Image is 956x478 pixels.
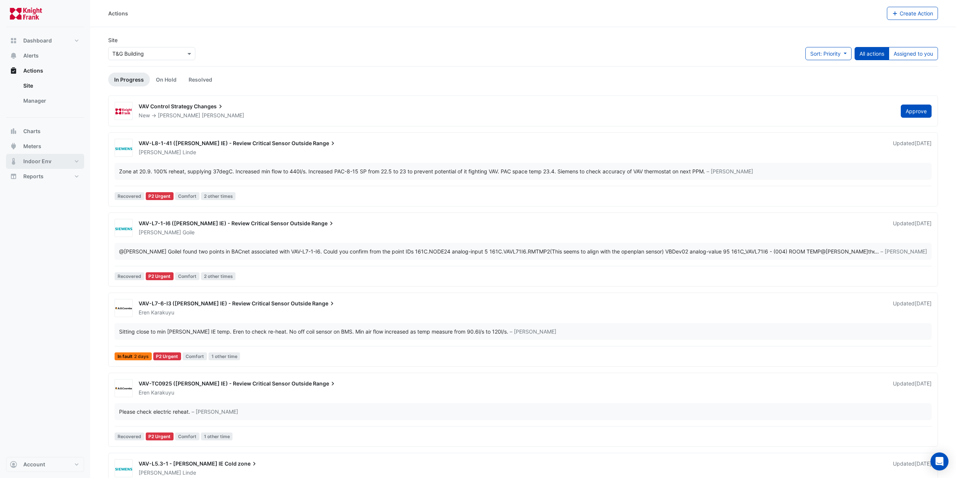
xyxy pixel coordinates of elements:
[810,50,841,57] span: Sort: Priority
[192,408,238,416] span: – [PERSON_NAME]
[901,105,932,118] button: Approve
[821,248,868,255] span: dominic.hendry@161collins.com.au [Knight Frank]
[707,167,753,175] span: – [PERSON_NAME]
[6,63,84,78] button: Actions
[153,352,181,360] div: P2 Urgent
[139,112,150,118] span: New
[108,9,128,17] div: Actions
[108,73,150,86] a: In Progress
[202,112,244,119] span: [PERSON_NAME]
[6,78,84,111] div: Actions
[6,33,84,48] button: Dashboard
[119,248,180,255] span: jarrod.goile@siemens.com [Siemens]
[183,149,196,156] span: Linde
[201,192,236,200] span: 2 other times
[115,272,144,280] span: Recovered
[115,108,132,115] img: Knight Frank
[139,220,310,226] span: VAV-L7-1-I6 ([PERSON_NAME] IE) - Review Critical Sensor Outside
[183,229,195,236] span: Goile
[887,7,938,20] button: Create Action
[175,192,199,200] span: Comfort
[312,300,336,307] span: Range
[893,220,932,236] div: Updated
[115,192,144,200] span: Recovered
[10,37,17,44] app-icon: Dashboard
[146,192,174,200] div: P2 Urgent
[23,127,41,135] span: Charts
[23,173,44,180] span: Reports
[17,78,84,93] a: Site
[6,139,84,154] button: Meters
[201,432,233,440] span: 1 other time
[139,460,237,467] span: VAV-L5.3-1 - [PERSON_NAME] IE Cold
[10,173,17,180] app-icon: Reports
[108,36,118,44] label: Site
[900,10,933,17] span: Create Action
[139,149,181,155] span: [PERSON_NAME]
[915,300,932,307] span: Tue 01-Jul-2025 13:52 AEST
[880,247,927,255] span: – [PERSON_NAME]
[915,380,932,387] span: Thu 12-Jun-2025 10:55 AEST
[23,461,45,468] span: Account
[151,112,156,118] span: ->
[915,140,932,146] span: Mon 18-Aug-2025 13:12 AEST
[194,103,224,110] span: Changes
[10,67,17,74] app-icon: Actions
[6,48,84,63] button: Alerts
[183,469,196,476] span: Linde
[313,380,337,387] span: Range
[115,305,132,312] img: AG Coombs
[10,143,17,150] app-icon: Meters
[889,47,938,60] button: Assigned to you
[115,385,132,392] img: AG Coombs
[151,389,174,396] span: Karakuyu
[115,225,132,232] img: Siemens
[23,67,43,74] span: Actions
[175,272,199,280] span: Comfort
[201,272,236,280] span: 2 other times
[9,6,43,21] img: Company Logo
[805,47,852,60] button: Sort: Priority
[139,300,311,307] span: VAV-L7-6-I3 ([PERSON_NAME] IE) - Review Critical Sensor Outside
[139,103,193,109] span: VAV Control Strategy
[183,73,218,86] a: Resolved
[915,460,932,467] span: Mon 18-Aug-2025 13:26 AEST
[510,328,556,335] span: – [PERSON_NAME]
[119,247,927,255] div: …
[855,47,889,60] button: All actions
[906,108,927,114] span: Approve
[10,52,17,59] app-icon: Alerts
[115,465,132,472] img: Siemens
[311,220,335,227] span: Range
[146,432,174,440] div: P2 Urgent
[10,158,17,165] app-icon: Indoor Env
[146,272,174,280] div: P2 Urgent
[915,220,932,226] span: Tue 29-Jul-2025 10:39 AEST
[893,460,932,476] div: Updated
[893,300,932,316] div: Updated
[6,124,84,139] button: Charts
[119,167,705,175] div: Zone at 20.9. 100% reheat, supplying 37degC. Increased min flow to 440l/s. Increased PAC-8-15 SP ...
[183,352,207,360] span: Comfort
[6,154,84,169] button: Indoor Env
[10,127,17,135] app-icon: Charts
[208,352,240,360] span: 1 other time
[150,73,183,86] a: On Hold
[893,140,932,156] div: Updated
[139,389,150,396] span: Eren
[139,140,312,146] span: VAV-L8-1-41 ([PERSON_NAME] IE) - Review Critical Sensor Outside
[175,432,199,440] span: Comfort
[23,37,52,44] span: Dashboard
[238,460,258,467] span: zone
[6,457,84,472] button: Account
[119,247,874,255] div: I found two points in BACnet associated with VAV-L7-1-I6. Could you confirm from the point IDs 16...
[115,144,132,152] img: Siemens
[115,432,144,440] span: Recovered
[115,352,152,360] span: In fault
[139,229,181,235] span: [PERSON_NAME]
[17,93,84,108] a: Manager
[23,143,41,150] span: Meters
[6,169,84,184] button: Reports
[158,112,200,118] span: [PERSON_NAME]
[139,309,150,316] span: Eren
